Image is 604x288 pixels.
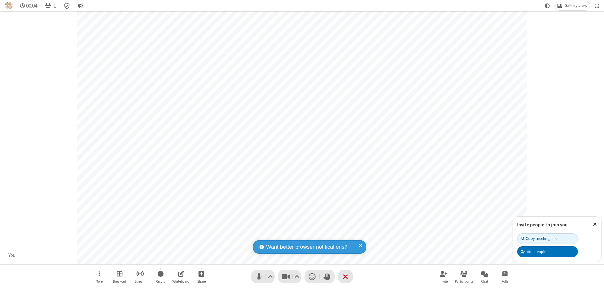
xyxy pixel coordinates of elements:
button: Stop video (⌘+Shift+V) [278,270,301,283]
button: Video setting [293,270,301,283]
label: Invite people to join you [517,222,568,228]
button: Open shared whiteboard [171,268,190,285]
span: Polls [501,280,508,283]
div: 1 [467,267,472,273]
div: Copy meeting link [521,235,556,241]
button: Mute (⌘+Shift+A) [251,270,275,283]
button: Open participant list [455,268,473,285]
span: 00:04 [26,3,37,9]
button: Using system theme [542,1,552,10]
span: Whiteboard [172,280,189,283]
button: Start sharing [192,268,211,285]
span: Gallery view [564,3,587,8]
div: You [6,252,18,259]
span: Record [156,280,165,283]
button: Fullscreen [592,1,602,10]
div: Timer [18,1,40,10]
button: Open participant list [42,1,59,10]
span: Chat [481,280,488,283]
button: Open poll [495,268,514,285]
button: Manage Breakout Rooms [110,268,129,285]
button: Copy meeting link [517,233,578,244]
button: Raise hand [320,270,335,283]
button: Add people [517,246,578,257]
button: Start streaming [131,268,149,285]
img: QA Selenium DO NOT DELETE OR CHANGE [5,2,13,9]
span: Invite [439,280,448,283]
span: 1 [53,3,56,9]
span: Want better browser notifications? [266,243,347,251]
button: Open menu [90,268,109,285]
button: End or leave meeting [338,270,353,283]
span: Stream [135,280,145,283]
button: Audio settings [266,270,275,283]
div: Meeting details Encryption enabled [61,1,73,10]
button: Conversation [75,1,85,10]
span: Share [197,280,206,283]
button: Close popover [588,217,601,232]
button: Open chat [475,268,494,285]
button: Invite participants (⌘+Shift+I) [434,268,453,285]
button: Change layout [555,1,590,10]
button: Send a reaction [305,270,320,283]
span: Participants [455,280,473,283]
span: Breakout [113,280,126,283]
span: More [96,280,103,283]
button: Start recording [151,268,170,285]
